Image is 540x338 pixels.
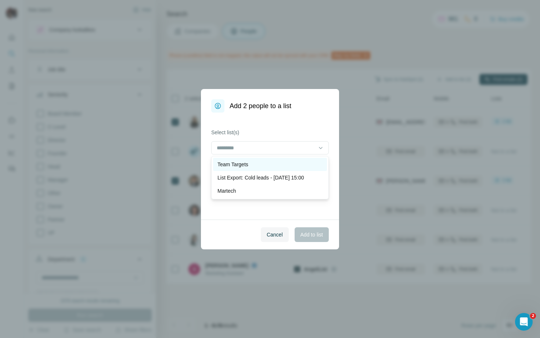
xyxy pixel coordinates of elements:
span: 2 [530,313,536,319]
iframe: Intercom live chat [515,313,533,331]
p: Martech [217,187,236,195]
p: Team Targets [217,161,248,168]
h1: Add 2 people to a list [230,101,291,111]
button: Cancel [261,227,289,242]
span: Cancel [267,231,283,238]
label: Select list(s) [211,129,329,136]
p: List Export: Cold leads - [DATE] 15:00 [217,174,304,181]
